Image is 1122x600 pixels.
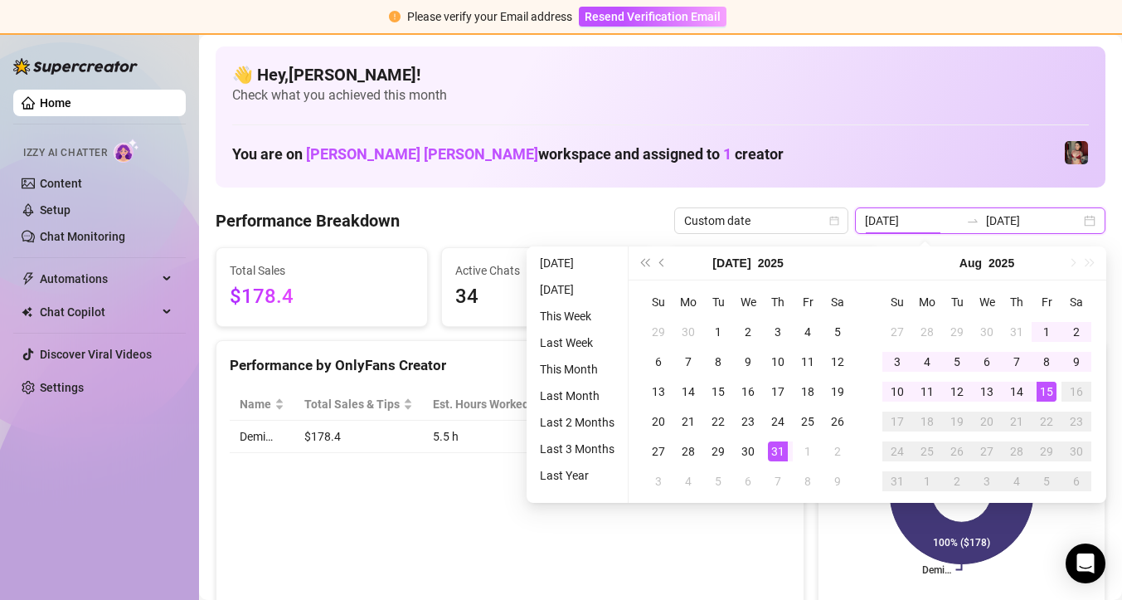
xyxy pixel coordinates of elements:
button: Choose a year [758,246,784,280]
td: 2025-08-05 [703,466,733,496]
td: 2025-08-21 [1002,407,1032,437]
td: 2025-08-10 [882,377,912,407]
div: 27 [887,322,907,342]
th: Fr [793,287,823,317]
li: Last Year [533,466,621,485]
div: 11 [798,352,818,372]
h1: You are on workspace and assigned to creator [232,145,784,163]
td: 2025-07-01 [703,317,733,347]
div: 29 [947,322,967,342]
td: 2025-09-01 [912,466,942,496]
li: Last Month [533,386,621,406]
div: 10 [768,352,788,372]
span: 34 [455,281,639,313]
td: 2025-07-24 [763,407,793,437]
button: Previous month (PageUp) [653,246,672,280]
td: 2025-09-06 [1061,466,1091,496]
div: 9 [738,352,758,372]
div: 11 [917,382,937,402]
td: 2025-08-20 [972,407,1002,437]
div: 22 [1037,412,1056,432]
div: Est. Hours Worked [433,395,529,413]
div: 7 [768,471,788,491]
div: 28 [678,441,698,461]
td: 2025-07-22 [703,407,733,437]
th: Sa [1061,287,1091,317]
td: 2025-08-15 [1032,377,1061,407]
td: 2025-08-23 [1061,407,1091,437]
span: [PERSON_NAME] [PERSON_NAME] [306,145,538,163]
th: Th [1002,287,1032,317]
div: 9 [828,471,848,491]
div: 5 [947,352,967,372]
td: 2025-07-05 [823,317,852,347]
div: 12 [947,382,967,402]
div: 23 [738,412,758,432]
th: Tu [703,287,733,317]
div: 26 [947,441,967,461]
th: Su [644,287,673,317]
td: 2025-07-04 [793,317,823,347]
li: Last Week [533,333,621,353]
div: 30 [678,322,698,342]
td: 2025-07-11 [793,347,823,377]
td: 2025-07-09 [733,347,763,377]
h4: Performance Breakdown [216,209,400,232]
th: Mo [912,287,942,317]
span: Chat Copilot [40,299,158,325]
div: 2 [828,441,848,461]
td: 2025-08-01 [1032,317,1061,347]
td: 2025-08-02 [823,437,852,466]
td: 2025-08-18 [912,407,942,437]
th: Tu [942,287,972,317]
td: 2025-08-31 [882,466,912,496]
div: 4 [678,471,698,491]
td: 2025-08-07 [763,466,793,496]
div: 12 [828,352,848,372]
div: 1 [798,441,818,461]
td: 2025-08-27 [972,437,1002,466]
td: 2025-07-10 [763,347,793,377]
a: Discover Viral Videos [40,348,152,361]
div: 9 [1066,352,1086,372]
td: 2025-08-03 [882,347,912,377]
div: 10 [887,382,907,402]
a: Setup [40,203,70,217]
span: Name [240,395,271,413]
div: 3 [768,322,788,342]
div: 25 [798,412,818,432]
td: 2025-07-29 [703,437,733,466]
div: 8 [798,471,818,491]
td: 2025-07-20 [644,407,673,437]
div: 24 [768,412,788,432]
td: 2025-07-25 [793,407,823,437]
div: 4 [798,322,818,342]
div: Performance by OnlyFans Creator [230,354,790,377]
div: 29 [708,441,728,461]
div: 6 [1066,471,1086,491]
td: $178.4 [294,421,423,453]
td: 2025-07-27 [644,437,673,466]
button: Choose a month [959,246,982,280]
td: 2025-08-07 [1002,347,1032,377]
td: Demi… [230,421,294,453]
div: 2 [947,471,967,491]
div: 19 [828,382,848,402]
td: 2025-07-17 [763,377,793,407]
div: 30 [738,441,758,461]
div: 23 [1066,412,1086,432]
td: 2025-08-05 [942,347,972,377]
td: 2025-08-08 [793,466,823,496]
div: 3 [977,471,997,491]
td: 2025-08-13 [972,377,1002,407]
div: 27 [977,441,997,461]
div: 21 [1007,412,1027,432]
th: Total Sales & Tips [294,388,423,421]
div: 7 [1007,352,1027,372]
div: 5 [708,471,728,491]
li: [DATE] [533,253,621,273]
div: 1 [708,322,728,342]
div: 13 [977,382,997,402]
th: Name [230,388,294,421]
a: Chat Monitoring [40,230,125,243]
